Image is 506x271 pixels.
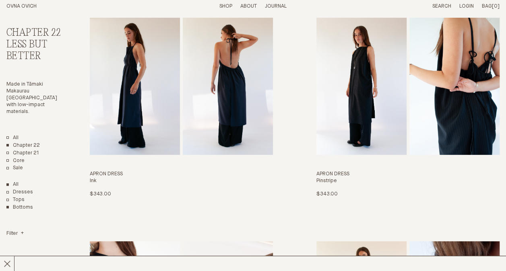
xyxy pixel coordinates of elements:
h4: Pinstripe [316,178,500,185]
a: Chapter 22 [6,142,40,149]
a: Bottoms [6,204,33,211]
a: Dresses [6,189,33,196]
a: Apron Dress [316,18,500,198]
a: Tops [6,197,25,203]
summary: Filter [6,230,24,237]
a: Apron Dress [90,18,273,198]
a: Chapter 21 [6,150,39,157]
h4: Ink [90,178,273,185]
a: Sale [6,165,23,172]
img: Apron Dress [90,18,180,155]
a: Search [432,4,451,9]
summary: About [240,3,257,10]
a: Home [6,4,37,9]
a: Show All [6,181,19,188]
h3: Apron Dress [316,171,500,178]
h2: Chapter 22 [6,27,62,39]
a: Core [6,158,25,164]
h3: Less But Better [6,39,62,62]
a: Shop [219,4,232,9]
p: $343.00 [316,191,338,198]
span: Bag [482,4,492,9]
h3: Apron Dress [90,171,273,178]
span: [0] [492,4,500,9]
p: $343.00 [90,191,111,198]
a: Journal [265,4,287,9]
a: All [6,135,19,142]
p: Made in Tāmaki Makaurau [GEOGRAPHIC_DATA] with low-impact materials. [6,81,62,115]
img: Apron Dress [316,18,407,155]
a: Login [459,4,474,9]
